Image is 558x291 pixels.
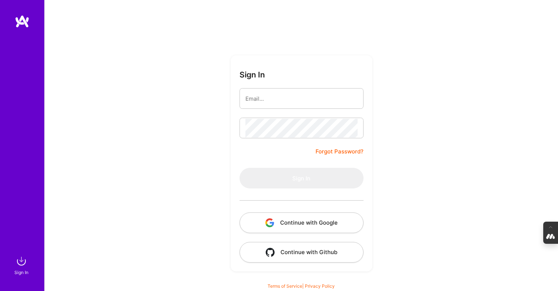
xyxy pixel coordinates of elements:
[14,254,29,269] img: sign in
[266,248,275,257] img: icon
[268,283,335,289] span: |
[240,168,364,188] button: Sign In
[268,283,302,289] a: Terms of Service
[316,147,364,156] a: Forgot Password?
[44,269,558,287] div: © 2025 ATeams Inc., All rights reserved.
[240,70,265,79] h3: Sign In
[240,212,364,233] button: Continue with Google
[240,242,364,263] button: Continue with Github
[14,269,28,276] div: Sign In
[265,218,274,227] img: icon
[15,15,30,28] img: logo
[245,89,358,108] input: Email...
[305,283,335,289] a: Privacy Policy
[15,254,29,276] a: sign inSign In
